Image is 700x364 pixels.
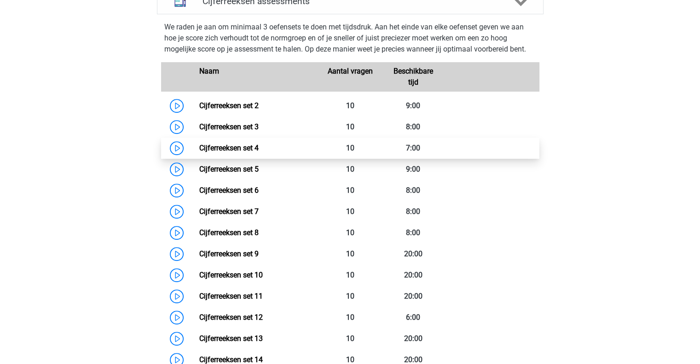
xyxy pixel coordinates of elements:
a: Cijferreeksen set 7 [199,207,259,216]
div: Beschikbare tijd [382,66,445,88]
a: Cijferreeksen set 8 [199,228,259,237]
a: Cijferreeksen set 12 [199,313,263,322]
a: Cijferreeksen set 6 [199,186,259,195]
p: We raden je aan om minimaal 3 oefensets te doen met tijdsdruk. Aan het einde van elke oefenset ge... [164,22,536,55]
a: Cijferreeksen set 5 [199,165,259,173]
a: Cijferreeksen set 14 [199,355,263,364]
a: Cijferreeksen set 10 [199,271,263,279]
a: Cijferreeksen set 4 [199,144,259,152]
a: Cijferreeksen set 11 [199,292,263,300]
a: Cijferreeksen set 3 [199,122,259,131]
div: Aantal vragen [318,66,382,88]
a: Cijferreeksen set 9 [199,249,259,258]
a: Cijferreeksen set 2 [199,101,259,110]
div: Naam [192,66,318,88]
a: Cijferreeksen set 13 [199,334,263,343]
